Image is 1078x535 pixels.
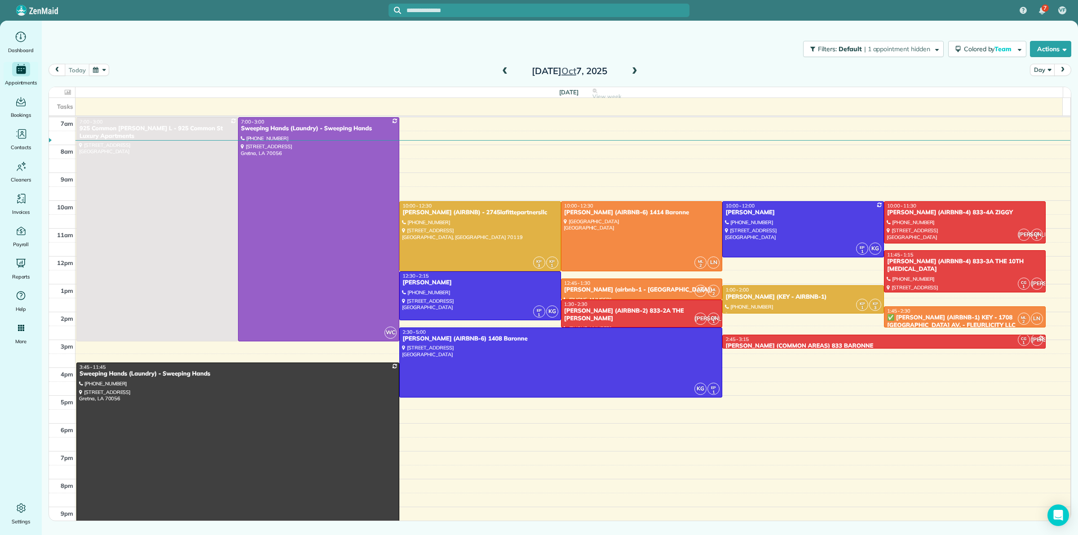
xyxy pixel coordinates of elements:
span: Oct [561,65,576,76]
span: 7 [1043,4,1047,12]
span: CG [1021,336,1026,341]
a: Settings [4,501,38,526]
span: 12:30 - 2:15 [402,273,429,279]
span: KG [546,305,558,318]
span: EP [537,308,542,313]
span: Tasks [57,103,73,110]
a: Filters: Default | 1 appointment hidden [799,41,943,57]
div: Open Intercom Messenger [1047,504,1069,526]
span: WC [384,327,397,339]
span: ML [711,287,716,292]
small: 3 [870,304,881,312]
span: Bookings [11,111,31,119]
span: 6pm [61,426,73,433]
small: 1 [857,248,868,256]
span: 7am [61,120,73,127]
small: 1 [547,261,558,270]
span: | 1 appointment hidden [864,45,930,53]
span: LN [707,256,720,269]
div: [PERSON_NAME] (AIRBNB-4) 833-4A ZIGGY [887,209,1043,217]
span: 10am [57,203,73,211]
span: KP [536,259,542,264]
span: 3pm [61,343,73,350]
span: ML [698,259,703,264]
button: next [1054,64,1071,76]
span: 1:45 - 2:30 [887,308,910,314]
div: Sweeping Hands (Laundry) - Sweeping Hands [79,370,397,378]
button: Focus search [389,7,401,14]
span: 7pm [61,454,73,461]
span: 10:00 - 11:30 [887,203,916,209]
svg: Focus search [394,7,401,14]
a: Appointments [4,62,38,87]
div: [PERSON_NAME] (AIRBNB-6) 1414 Baronne [564,209,720,217]
small: 2 [695,261,706,270]
small: 2 [1018,318,1029,326]
span: Reports [12,272,30,281]
div: Sweeping Hands (Laundry) - Sweeping Hands [241,125,397,133]
div: [PERSON_NAME] (airbnb-1 - [GEOGRAPHIC_DATA]) [564,286,720,294]
span: 7:00 - 3:00 [80,119,103,125]
span: 9am [61,176,73,183]
div: 925 Common [PERSON_NAME] L - 925 Common St Luxury Apartments [79,125,235,140]
span: 1pm [61,287,73,294]
span: 1:00 - 2:00 [725,287,749,293]
span: [PERSON_NAME] [1018,229,1030,241]
span: 11:45 - 1:15 [887,252,913,258]
span: Contacts [11,143,31,152]
span: EP [860,245,865,250]
button: prev [49,64,66,76]
span: Help [16,305,27,314]
span: 12pm [57,259,73,266]
a: Invoices [4,191,38,217]
span: CG [711,315,716,320]
span: ML [1021,315,1026,320]
span: [PERSON_NAME] [694,313,707,325]
div: [PERSON_NAME] (AIRBNB-2) 833-2A THE [PERSON_NAME] [564,307,720,323]
span: View week [592,93,621,100]
small: 1 [857,304,868,312]
small: 1 [1018,283,1029,291]
span: 4pm [61,371,73,378]
span: KP [873,301,878,306]
a: Payroll [4,224,38,249]
span: Filters: [818,45,837,53]
button: Actions [1030,41,1071,57]
span: Settings [12,517,31,526]
span: [PERSON_NAME] [1031,278,1043,290]
span: KP [549,259,555,264]
a: Reports [4,256,38,281]
span: 8am [61,148,73,155]
span: 2:45 - 3:15 [725,336,749,342]
h2: [DATE] 7, 2025 [513,66,626,76]
div: [PERSON_NAME] (KEY - AIRBNB-1) [725,293,881,301]
span: 8pm [61,482,73,489]
span: EP [711,385,716,390]
span: Dashboard [8,46,34,55]
button: today [65,64,89,76]
div: [PERSON_NAME] (COMMON AREAS) 833 BARONNE [725,342,1043,350]
span: CG [1021,280,1026,285]
button: Filters: Default | 1 appointment hidden [803,41,943,57]
span: [DATE] [559,88,579,96]
span: 10:00 - 12:30 [402,203,432,209]
span: Team [994,45,1013,53]
div: [PERSON_NAME] [725,209,881,217]
span: 7:00 - 3:00 [241,119,265,125]
small: 1 [1031,234,1043,242]
div: [PERSON_NAME] (AIRBNB) - 2745lafittepartnersllc [402,209,558,217]
span: 10:00 - 12:00 [725,203,755,209]
small: 1 [1018,339,1029,347]
span: Default [839,45,862,53]
span: KG [694,383,707,395]
small: 1 [708,318,719,326]
span: 5pm [61,398,73,406]
a: Help [4,288,38,314]
div: [PERSON_NAME] (AIRBNB-4) 833-3A THE 10TH [MEDICAL_DATA] [887,258,1043,273]
span: LN [694,285,707,297]
span: 2pm [61,315,73,322]
button: Colored byTeam [948,41,1026,57]
span: 11am [57,231,73,239]
span: Appointments [5,78,37,87]
span: Colored by [964,45,1015,53]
